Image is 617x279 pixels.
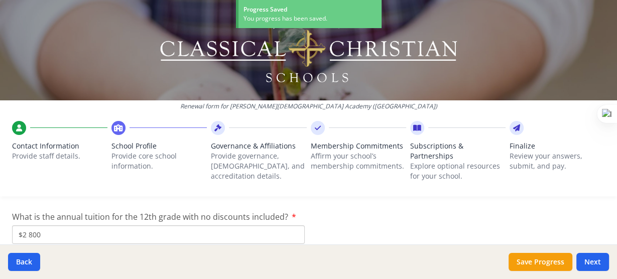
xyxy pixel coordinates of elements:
[12,151,107,161] p: Provide staff details.
[510,151,605,171] p: Review your answers, submit, and pay.
[410,161,506,181] p: Explore optional resources for your school.
[211,141,306,151] span: Governance & Affiliations
[243,5,377,14] div: Progress Saved
[243,14,377,23] div: You progress has been saved.
[576,253,609,271] button: Next
[12,211,288,222] span: What is the annual tuition for the 12th grade with no discounts included?
[12,141,107,151] span: Contact Information
[509,253,572,271] button: Save Progress
[8,253,40,271] button: Back
[111,151,207,171] p: Provide core school information.
[311,151,406,171] p: Affirm your school’s membership commitments.
[311,141,406,151] span: Membership Commitments
[410,141,506,161] span: Subscriptions & Partnerships
[158,15,459,85] img: Logo
[211,151,306,181] p: Provide governance, [DEMOGRAPHIC_DATA], and accreditation details.
[510,141,605,151] span: Finalize
[111,141,207,151] span: School Profile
